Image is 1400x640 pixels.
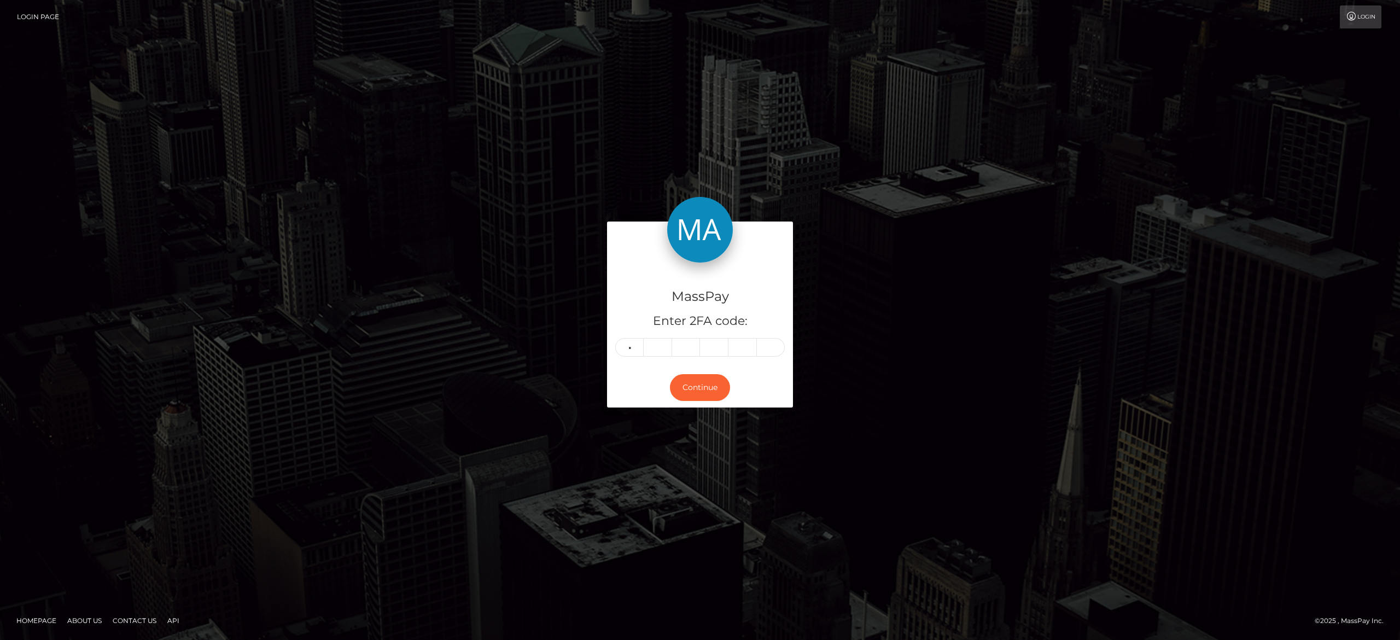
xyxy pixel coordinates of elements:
a: API [163,612,184,629]
h4: MassPay [615,287,785,306]
img: MassPay [667,197,733,263]
a: Homepage [12,612,61,629]
a: Contact Us [108,612,161,629]
div: © 2025 , MassPay Inc. [1315,615,1392,627]
h5: Enter 2FA code: [615,313,785,330]
a: Login Page [17,5,59,28]
a: Login [1340,5,1381,28]
a: About Us [63,612,106,629]
button: Continue [670,374,730,401]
